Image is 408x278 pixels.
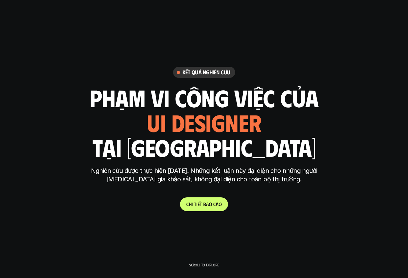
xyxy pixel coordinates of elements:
span: t [194,201,196,207]
span: á [206,201,209,207]
span: h [189,201,192,207]
span: o [219,201,222,207]
h1: phạm vi công việc của [90,84,319,111]
span: t [200,201,202,207]
span: o [209,201,212,207]
span: á [216,201,219,207]
p: Scroll to explore [189,263,219,267]
h6: Kết quả nghiên cứu [183,69,230,76]
span: c [213,201,216,207]
span: ế [198,201,200,207]
a: Chitiếtbáocáo [180,197,228,211]
span: b [203,201,206,207]
span: i [196,201,198,207]
p: Nghiên cứu được thực hiện [DATE]. Những kết luận này đại diện cho những người [MEDICAL_DATA] gia ... [87,167,322,184]
span: i [192,201,193,207]
h1: tại [GEOGRAPHIC_DATA] [92,134,316,160]
span: C [186,201,189,207]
